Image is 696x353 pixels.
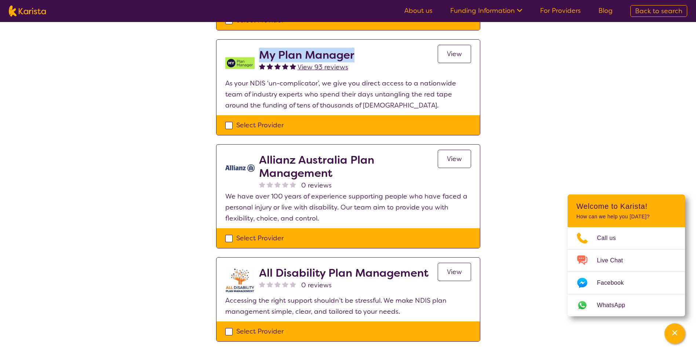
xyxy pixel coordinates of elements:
[225,191,471,224] p: We have over 100 years of experience supporting people who have faced a personal injury or live w...
[259,153,438,180] h2: Allianz Australia Plan Management
[301,280,332,291] span: 0 reviews
[447,50,462,58] span: View
[259,281,265,287] img: nonereviewstar
[447,154,462,163] span: View
[630,5,687,17] a: Back to search
[598,6,613,15] a: Blog
[259,266,429,280] h2: All Disability Plan Management
[447,268,462,276] span: View
[290,181,296,188] img: nonereviewstar
[450,6,522,15] a: Funding Information
[267,63,273,69] img: fullstar
[225,48,255,78] img: v05irhjwnjh28ktdyyfd.png
[568,227,685,316] ul: Choose channel
[282,63,288,69] img: fullstar
[259,48,354,62] h2: My Plan Manager
[438,150,471,168] a: View
[225,266,255,295] img: at5vqv0lot2lggohlylh.jpg
[568,294,685,316] a: Web link opens in a new tab.
[9,6,46,17] img: Karista logo
[225,153,255,183] img: rr7gtpqyd7oaeufumguf.jpg
[290,63,296,69] img: fullstar
[274,63,281,69] img: fullstar
[267,281,273,287] img: nonereviewstar
[438,45,471,63] a: View
[597,233,625,244] span: Call us
[282,181,288,188] img: nonereviewstar
[540,6,581,15] a: For Providers
[576,202,676,211] h2: Welcome to Karista!
[404,6,433,15] a: About us
[664,323,685,344] button: Channel Menu
[635,7,682,15] span: Back to search
[290,281,296,287] img: nonereviewstar
[259,181,265,188] img: nonereviewstar
[597,300,634,311] span: WhatsApp
[301,180,332,191] span: 0 reviews
[576,214,676,220] p: How can we help you [DATE]?
[274,181,281,188] img: nonereviewstar
[298,62,348,73] a: View 93 reviews
[568,194,685,316] div: Channel Menu
[225,78,471,111] p: As your NDIS ‘un-complicator’, we give you direct access to a nationwide team of industry experts...
[597,255,632,266] span: Live Chat
[597,277,633,288] span: Facebook
[282,281,288,287] img: nonereviewstar
[225,295,471,317] p: Accessing the right support shouldn’t be stressful. We make NDIS plan management simple, clear, a...
[274,281,281,287] img: nonereviewstar
[259,63,265,69] img: fullstar
[438,263,471,281] a: View
[298,63,348,72] span: View 93 reviews
[267,181,273,188] img: nonereviewstar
